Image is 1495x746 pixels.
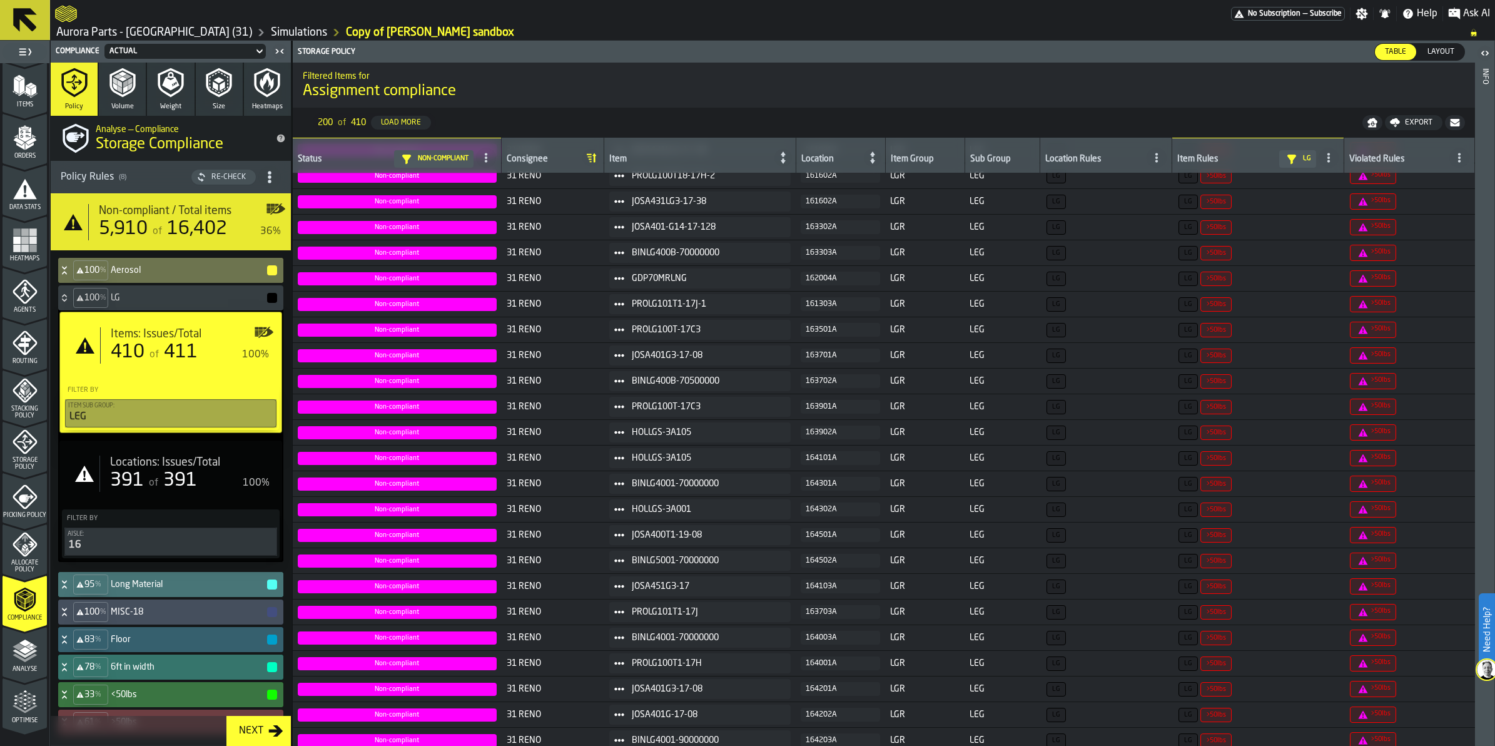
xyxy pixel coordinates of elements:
span: Assignment Compliance Rule [1200,272,1232,286]
header: Info [1475,41,1494,746]
span: Items: Issues/Total [111,327,201,341]
span: GDP70MRLNG [632,273,781,284]
span: Analyse [3,666,47,673]
button: button- [1362,115,1382,130]
span: Orders [3,153,47,160]
span: Locations: Issues/Total [110,456,220,469]
span: Stacking Policy [3,406,47,419]
span: Assignment Compliance Rule [1178,246,1198,260]
span: Assignment Compliance Rule [1046,272,1066,286]
label: Filter By [64,512,277,525]
span: Assignment Compliance Status [298,272,497,285]
div: stat-Locations: Issues/Total [62,446,280,502]
span: JOSA401G3-17-08 [632,350,781,360]
span: Assignment Compliance Rule [1178,195,1198,209]
span: 16,402 [167,220,227,238]
span: Routing [3,358,47,365]
div: 164201A [806,685,875,693]
label: button-switch-multi-Layout [1417,43,1465,61]
div: 164301A [806,479,875,488]
div: thumb [1417,44,1464,60]
div: Title [111,327,269,341]
div: title-Storage Compliance [51,116,291,161]
li: menu Optimise [3,678,47,728]
span: Assignment Compliance Status [298,221,497,234]
button: button-164003A [801,631,880,645]
span: Assignment Compliance Status [298,195,497,208]
span: 31 RENO [507,171,599,181]
span: 31 RENO [507,350,599,360]
div: 391 [110,469,144,492]
span: JOSA431LG3-17-38 [632,197,781,207]
span: Assignment Compliance Rule [1200,323,1232,337]
button: button-163902A [801,426,880,439]
li: menu Heatmaps [3,216,47,266]
span: 410 [351,118,366,128]
div: 163303A [806,248,875,257]
span: Storage Compliance [96,135,223,155]
span: Heatmaps [252,103,283,111]
h4: Aerosol [111,265,266,275]
span: Optimise [3,717,47,724]
label: Filter By [65,384,276,397]
div: Consignee [507,154,581,166]
div: 163703A [806,608,875,616]
button: button-161602A [801,169,880,183]
span: Assignment Compliance Rule [1046,451,1066,466]
li: menu Analyse [3,626,47,677]
span: Assignment Compliance Rule [1178,169,1198,183]
span: LGR [890,427,960,437]
div: stat-Non-compliant / Total items [51,194,291,250]
span: LEG [970,273,1035,284]
button: button-163303A [801,246,880,260]
span: Assignment Compliance Rule [1046,246,1066,260]
span: LGR [890,299,960,309]
label: button-toggle-Open [1476,43,1494,66]
span: Non-compliant / Total items [99,204,231,218]
span: Weight [160,103,181,111]
span: Assignment Compliance Status [298,298,497,311]
button: button-Export [1385,115,1442,130]
span: LEG [970,222,1035,232]
span: LEG [970,197,1035,207]
span: LEG [970,325,1035,335]
span: Assignment Compliance Rule [1350,270,1396,287]
span: Assignment Compliance Rule [1200,349,1232,363]
header: Storage Policy [293,41,1475,63]
span: ( 8 ) [119,173,126,181]
span: BINLG400B-70500000 [632,376,781,386]
button: button-164001A [801,657,880,670]
span: 31 RENO [507,222,599,232]
div: PolicyFilterItem-Item Sub Group [65,399,276,427]
span: PROLG100T-17C3 [632,402,781,412]
li: menu Data Stats [3,165,47,215]
div: hide filter [1284,153,1303,165]
div: Item Sub Group: [68,402,273,409]
h2: Sub Title [96,122,266,135]
span: % [100,294,106,302]
span: Assignment Compliance Rule [1178,349,1198,363]
span: Assignment Compliance Status [298,426,497,439]
span: Subscribe [1310,9,1342,18]
span: 31 RENO [507,273,599,284]
span: Assignment Compliance Rule [1178,272,1198,286]
a: link-to-/wh/i/aa2e4adb-2cd5-4688-aa4a-ec82bcf75d46/pricing/ [1231,7,1345,21]
div: Item Rules [1177,154,1274,166]
button: button-164301A [801,477,880,491]
span: No Subscription [1248,9,1300,18]
span: Assignment Compliance Rule [1350,424,1396,441]
div: Policy Rules [61,170,189,185]
div: title-Assignment compliance [293,63,1475,108]
div: 163701A [806,351,875,360]
span: HOLLGS-3A105 [632,427,781,437]
span: Assignment Compliance Rule [1200,374,1232,389]
span: Assignment Compliance Rule [1178,323,1198,337]
div: Re-Check [206,173,251,181]
span: LGR [890,197,960,207]
div: Violated Rules [1349,154,1447,166]
div: Sub Group [970,154,1035,166]
a: link-to-/wh/i/aa2e4adb-2cd5-4688-aa4a-ec82bcf75d46/simulations/1a9bd223-34d0-4a06-b930-ea1927a68931 [346,26,514,39]
span: 31 RENO [507,248,599,258]
button: button-164201A [801,682,880,696]
span: Policy [65,103,83,111]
